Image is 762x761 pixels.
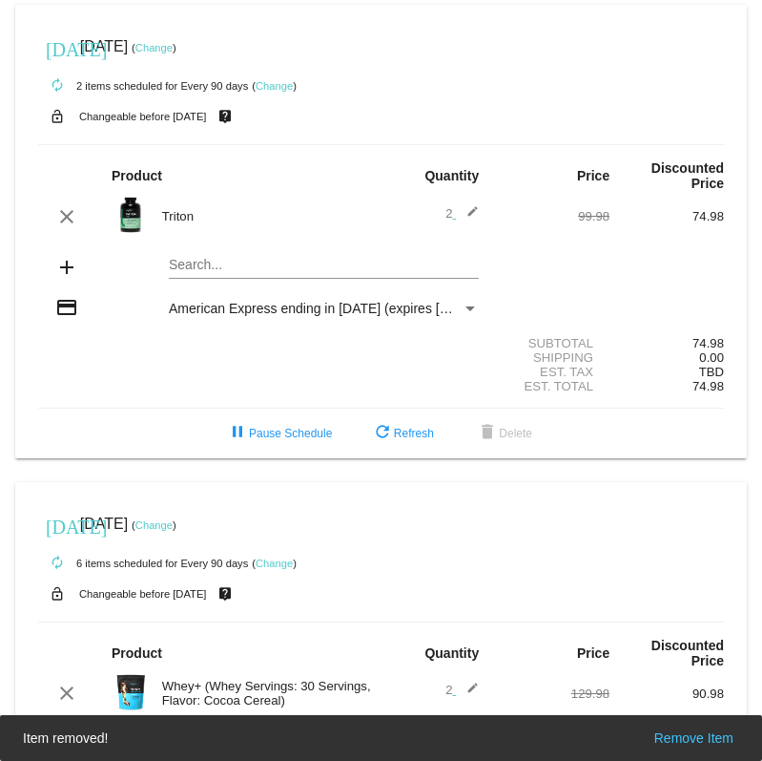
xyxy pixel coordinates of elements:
[46,514,69,537] mat-icon: [DATE]
[692,379,724,393] span: 74.98
[135,519,173,531] a: Change
[153,679,381,708] div: Whey+ (Whey Servings: 30 Servings, Flavor: Cocoa Cereal)
[609,209,724,223] div: 74.98
[214,581,237,606] mat-icon: live_help
[169,258,479,273] input: Search...
[112,196,150,234] img: Image-1-Carousel-Triton-Transp.png
[23,729,739,748] simple-snack-bar: Item removed!
[55,296,78,319] mat-icon: credit_card
[609,687,724,701] div: 90.98
[55,205,78,228] mat-icon: clear
[226,427,332,440] span: Pause Schedule
[445,683,479,697] span: 2
[495,336,609,350] div: Subtotal
[135,42,173,53] a: Change
[55,682,78,705] mat-icon: clear
[153,209,381,223] div: Triton
[211,416,347,451] button: Pause Schedule
[214,104,237,129] mat-icon: live_help
[252,558,297,569] small: ( )
[256,80,293,92] a: Change
[649,729,739,748] button: Remove Item
[46,74,69,97] mat-icon: autorenew
[476,422,499,445] mat-icon: delete
[461,416,547,451] button: Delete
[226,422,249,445] mat-icon: pause
[38,80,248,92] small: 2 items scheduled for Every 90 days
[651,160,724,191] strong: Discounted Price
[476,427,532,440] span: Delete
[112,168,162,183] strong: Product
[445,206,479,221] span: 2
[495,350,609,365] div: Shipping
[699,365,724,379] span: TBD
[79,111,207,122] small: Changeable before [DATE]
[371,427,434,440] span: Refresh
[252,80,297,92] small: ( )
[55,256,78,279] mat-icon: add
[495,687,609,701] div: 129.98
[577,168,609,183] strong: Price
[112,673,150,711] img: Image-1-Carousel-Whey-2lb-Cocoa-Cereal-no-badge-Transp.png
[46,581,69,606] mat-icon: lock_open
[609,336,724,350] div: 74.98
[456,682,479,705] mat-icon: edit
[495,379,609,393] div: Est. Total
[112,645,162,661] strong: Product
[495,365,609,379] div: Est. Tax
[46,104,69,129] mat-icon: lock_open
[371,422,394,445] mat-icon: refresh
[169,301,584,316] span: American Express ending in [DATE] (expires [CREDIT_CARD_DATA])
[46,552,69,575] mat-icon: autorenew
[577,645,609,661] strong: Price
[495,209,609,223] div: 99.98
[651,638,724,668] strong: Discounted Price
[456,205,479,228] mat-icon: edit
[132,519,176,531] small: ( )
[424,645,479,661] strong: Quantity
[424,168,479,183] strong: Quantity
[256,558,293,569] a: Change
[699,350,724,365] span: 0.00
[46,36,69,59] mat-icon: [DATE]
[38,558,248,569] small: 6 items scheduled for Every 90 days
[132,42,176,53] small: ( )
[169,301,479,316] mat-select: Payment Method
[79,588,207,600] small: Changeable before [DATE]
[356,416,449,451] button: Refresh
